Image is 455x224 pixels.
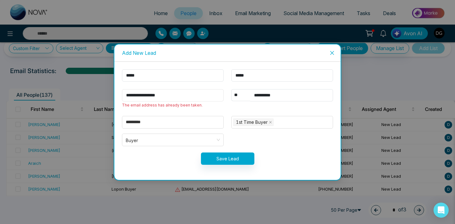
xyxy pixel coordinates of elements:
span: Buyer [126,136,220,144]
span: 1st Time Buyer [233,118,274,126]
span: close [330,50,335,55]
span: 1st Time Buyer [236,119,268,126]
button: Save Lead [201,152,254,165]
div: Open Intercom Messenger [434,203,449,218]
div: Add New Lead [122,49,333,56]
span: The email address has already been taken. [122,103,203,107]
button: Close [324,44,341,61]
span: close [269,121,272,124]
